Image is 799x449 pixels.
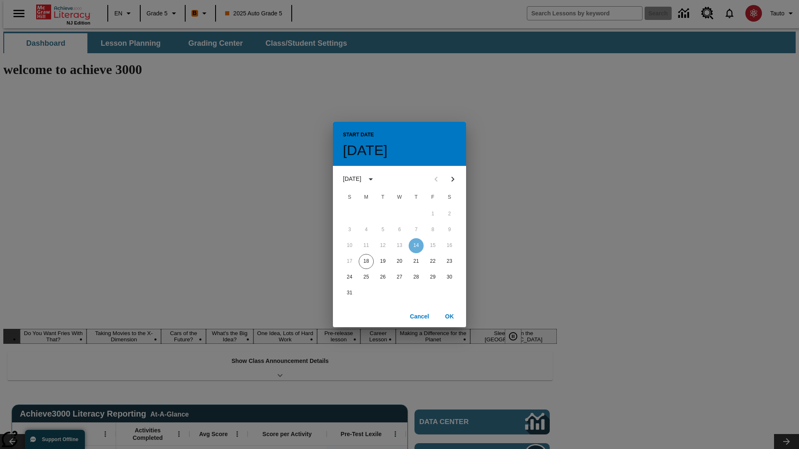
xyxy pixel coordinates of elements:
[375,270,390,285] button: 26
[343,128,374,142] span: Start Date
[392,189,407,206] span: Wednesday
[359,254,374,269] button: 18
[392,270,407,285] button: 27
[442,270,457,285] button: 30
[442,254,457,269] button: 23
[342,286,357,301] button: 31
[409,189,424,206] span: Thursday
[425,254,440,269] button: 22
[375,254,390,269] button: 19
[359,270,374,285] button: 25
[375,189,390,206] span: Tuesday
[392,254,407,269] button: 20
[436,309,463,324] button: OK
[342,189,357,206] span: Sunday
[342,270,357,285] button: 24
[425,270,440,285] button: 29
[343,175,361,183] div: [DATE]
[409,254,424,269] button: 21
[442,189,457,206] span: Saturday
[343,142,387,159] h4: [DATE]
[444,171,461,187] button: Next month
[409,270,424,285] button: 28
[406,309,433,324] button: Cancel
[359,189,374,206] span: Monday
[364,172,378,186] button: calendar view is open, switch to year view
[425,189,440,206] span: Friday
